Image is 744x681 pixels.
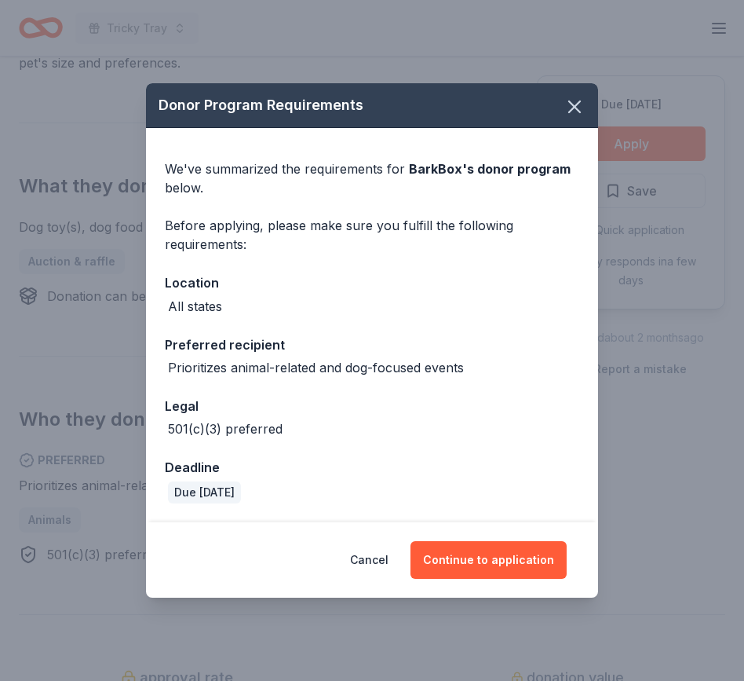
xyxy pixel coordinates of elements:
[165,273,579,293] div: Location
[350,541,388,579] button: Cancel
[146,83,598,128] div: Donor Program Requirements
[409,161,571,177] span: BarkBox 's donor program
[168,297,222,316] div: All states
[168,481,241,503] div: Due [DATE]
[165,216,579,254] div: Before applying, please make sure you fulfill the following requirements:
[165,457,579,478] div: Deadline
[410,541,567,579] button: Continue to application
[165,396,579,416] div: Legal
[165,335,579,355] div: Preferred recipient
[168,419,283,438] div: 501(c)(3) preferred
[168,358,464,377] div: Prioritizes animal-related and dog-focused events
[165,159,579,197] div: We've summarized the requirements for below.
